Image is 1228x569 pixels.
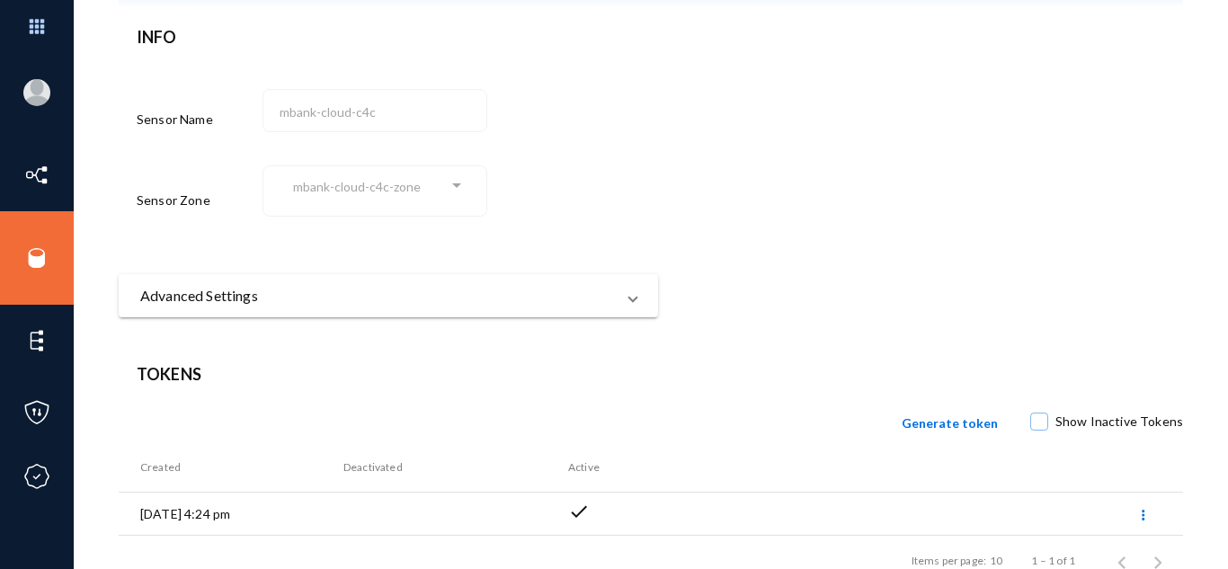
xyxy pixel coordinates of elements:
[887,405,1012,442] button: Generate token
[1055,408,1183,435] span: Show Inactive Tokens
[293,179,421,194] span: mbank-cloud-c4c-zone
[23,79,50,106] img: blank-profile-picture.png
[568,501,590,522] span: check
[568,442,1003,493] th: Active
[902,415,998,431] span: Generate token
[137,362,1165,387] header: Tokens
[912,553,986,569] div: Items per page:
[10,7,64,46] img: app launcher
[990,553,1002,569] div: 10
[23,162,50,189] img: icon-inventory.svg
[23,244,50,271] img: icon-sources.svg
[23,463,50,490] img: icon-compliance.svg
[119,274,658,317] mat-expansion-panel-header: Advanced Settings
[119,493,343,536] td: [DATE] 4:24 pm
[23,327,50,354] img: icon-elements.svg
[343,442,568,493] th: Deactivated
[140,285,615,307] mat-panel-title: Advanced Settings
[119,442,343,493] th: Created
[137,163,263,238] div: Sensor Zone
[137,85,263,154] div: Sensor Name
[137,25,640,49] header: INFO
[280,104,478,120] input: Name
[1031,553,1075,569] div: 1 – 1 of 1
[23,399,50,426] img: icon-policies.svg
